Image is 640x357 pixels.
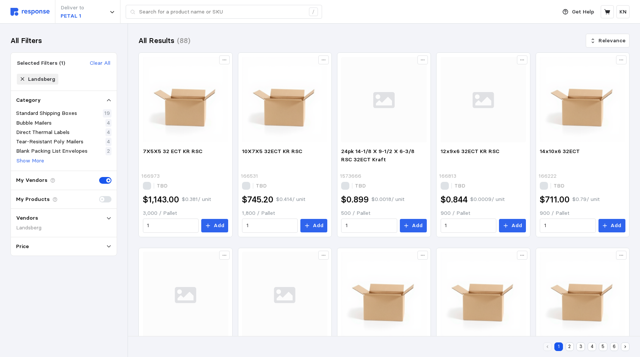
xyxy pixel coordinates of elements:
[313,222,324,230] p: Add
[16,128,70,137] p: Direct Thermal Labels
[28,75,55,83] div: Landsberg
[341,209,426,217] p: 500 / Pallet
[540,148,580,155] span: 14x10x6 32ECT
[107,147,110,155] p: 2
[300,219,327,232] button: Add
[242,252,327,337] img: svg%3e
[141,172,160,180] p: 166973
[214,222,224,230] p: Add
[246,219,294,232] input: Qty
[89,59,111,68] button: Clear All
[107,138,110,146] p: 4
[16,147,88,155] p: Blank Packing List Envelopes
[400,219,427,232] button: Add
[16,156,45,165] button: Show More
[340,172,361,180] p: 1573666
[242,209,327,217] p: 1,800 / Pallet
[346,219,393,232] input: Qty
[355,182,366,190] p: TBD
[572,195,600,204] p: $0.79 / unit
[588,342,596,351] button: 4
[16,119,52,127] p: Bubble Mailers
[441,57,526,142] img: svg%3e
[598,219,625,232] button: Add
[511,222,522,230] p: Add
[256,182,267,190] p: TBD
[371,195,404,204] p: $0.0018 / unit
[16,96,41,104] p: Category
[16,157,44,165] p: Show More
[558,5,598,19] button: Get Help
[586,34,630,48] button: Relevance
[439,172,456,180] p: 166813
[138,36,174,46] h3: All Results
[470,195,505,204] p: $0.0009 / unit
[341,252,426,337] img: 43d9b8f6-452a-47e9-b052-73ece05c65ba.jpeg
[441,148,499,155] span: 12x9x6 32ECT KR RSC
[540,209,625,217] p: 900 / Pallet
[143,252,228,337] img: svg%3e
[566,342,574,351] button: 2
[341,194,369,205] h2: $0.899
[10,36,42,46] h3: All Filters
[610,222,621,230] p: Add
[90,59,110,67] p: Clear All
[445,219,492,232] input: Qty
[341,57,426,142] img: svg%3e
[143,148,202,155] span: 7X5X5 32 ECT KR RSC
[201,219,228,232] button: Add
[16,195,50,204] p: My Products
[540,57,625,142] img: 5b9360d1-9882-4d51-8851-dfcd97f5c1e7.jpeg
[598,37,625,45] p: Relevance
[441,209,526,217] p: 900 / Pallet
[572,8,594,16] p: Get Help
[16,214,38,222] p: Vendors
[10,8,50,16] img: svg%3e
[16,224,111,232] div: Landsberg
[554,342,563,351] button: 1
[599,342,607,351] button: 5
[242,148,302,155] span: 10X7X5 32ECT KR RSC
[61,12,84,20] p: PETAL 1
[104,109,110,118] p: 19
[619,8,627,16] p: KN
[147,219,194,232] input: Qty
[16,176,48,184] p: My Vendors
[540,252,625,337] img: d48c5b5c-aac9-4d00-934c-bb0f43cca936.jpeg
[341,148,414,163] span: 24pk 14-1/8 X 9-1/2 X 6-3/8 RSC 32ECT Kraft
[539,172,557,180] p: 166222
[16,242,29,251] p: Price
[182,195,211,204] p: $0.381 / unit
[276,195,305,204] p: $0.414 / unit
[139,5,305,19] input: Search for a product name or SKU
[576,342,585,351] button: 3
[157,182,168,190] p: TBD
[610,342,619,351] button: 6
[412,222,423,230] p: Add
[61,4,84,12] p: Deliver to
[544,219,591,232] input: Qty
[309,7,318,16] div: /
[554,182,564,190] p: TBD
[241,172,258,180] p: 166531
[143,57,228,142] img: f866b9d9-19ac-4b97-9847-cf603bda10dd.jpeg
[454,182,465,190] p: TBD
[616,5,630,18] button: KN
[17,59,65,67] div: Selected Filters (1)
[441,252,526,337] img: 43eba45e-55fc-43c6-86cb-085b4d4796a7.jpeg
[242,57,327,142] img: a1ca7a24-10f9-47a9-a258-ee06ed440da1.jpeg
[242,194,273,205] h2: $745.20
[441,194,468,205] h2: $0.844
[499,219,526,232] button: Add
[16,109,77,118] p: Standard Shipping Boxes
[143,209,228,217] p: 3,000 / Pallet
[143,194,179,205] h2: $1,143.00
[107,128,110,137] p: 4
[16,138,83,146] p: Tear-Resistant Poly Mailers
[177,36,190,46] h3: (88)
[107,119,110,127] p: 4
[540,194,570,205] h2: $711.00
